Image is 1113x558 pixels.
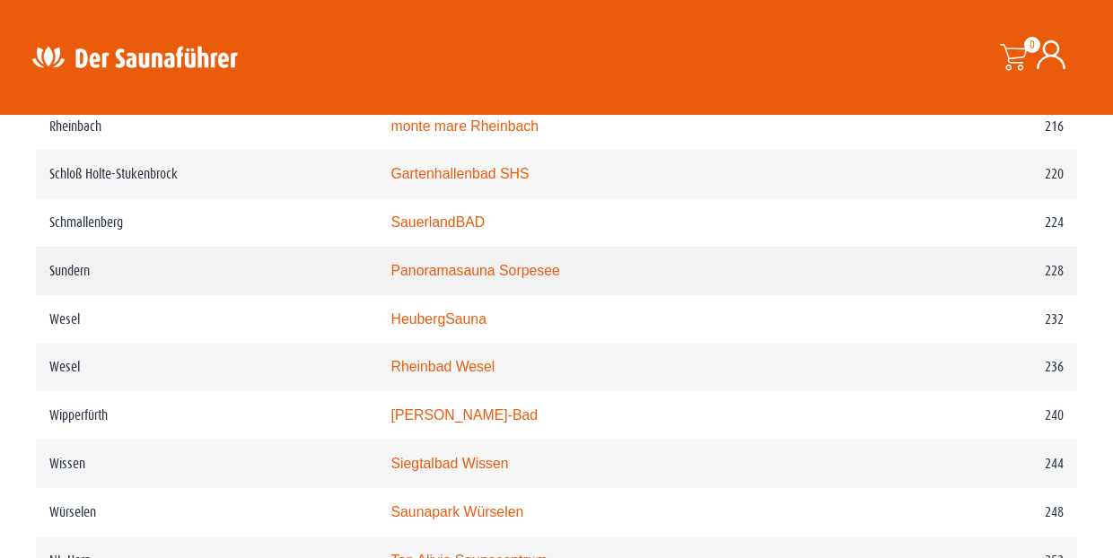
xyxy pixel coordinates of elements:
[36,440,377,488] td: Wissen
[1024,37,1040,53] span: 0
[390,456,508,471] a: Siegtalbad Wissen
[36,488,377,536] td: Würselen
[890,198,1077,247] td: 224
[890,343,1077,391] td: 236
[890,488,1077,536] td: 248
[36,343,377,391] td: Wesel
[36,391,377,440] td: Wipperfürth
[890,102,1077,151] td: 216
[390,359,495,374] a: Rheinbad Wesel
[890,247,1077,295] td: 228
[36,295,377,344] td: Wesel
[390,407,538,423] a: [PERSON_NAME]-Bad
[390,214,485,230] a: SauerlandBAD
[890,150,1077,198] td: 220
[390,118,539,134] a: monte mare Rheinbach
[390,166,529,181] a: Gartenhallenbad SHS
[890,391,1077,440] td: 240
[36,150,377,198] td: Schloß Holte-Stukenbrock
[390,263,559,278] a: Panoramasauna Sorpesee
[36,247,377,295] td: Sundern
[890,295,1077,344] td: 232
[36,198,377,247] td: Schmallenberg
[890,440,1077,488] td: 244
[36,102,377,151] td: Rheinbach
[390,504,523,519] a: Saunapark Würselen
[390,311,486,327] a: HeubergSauna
